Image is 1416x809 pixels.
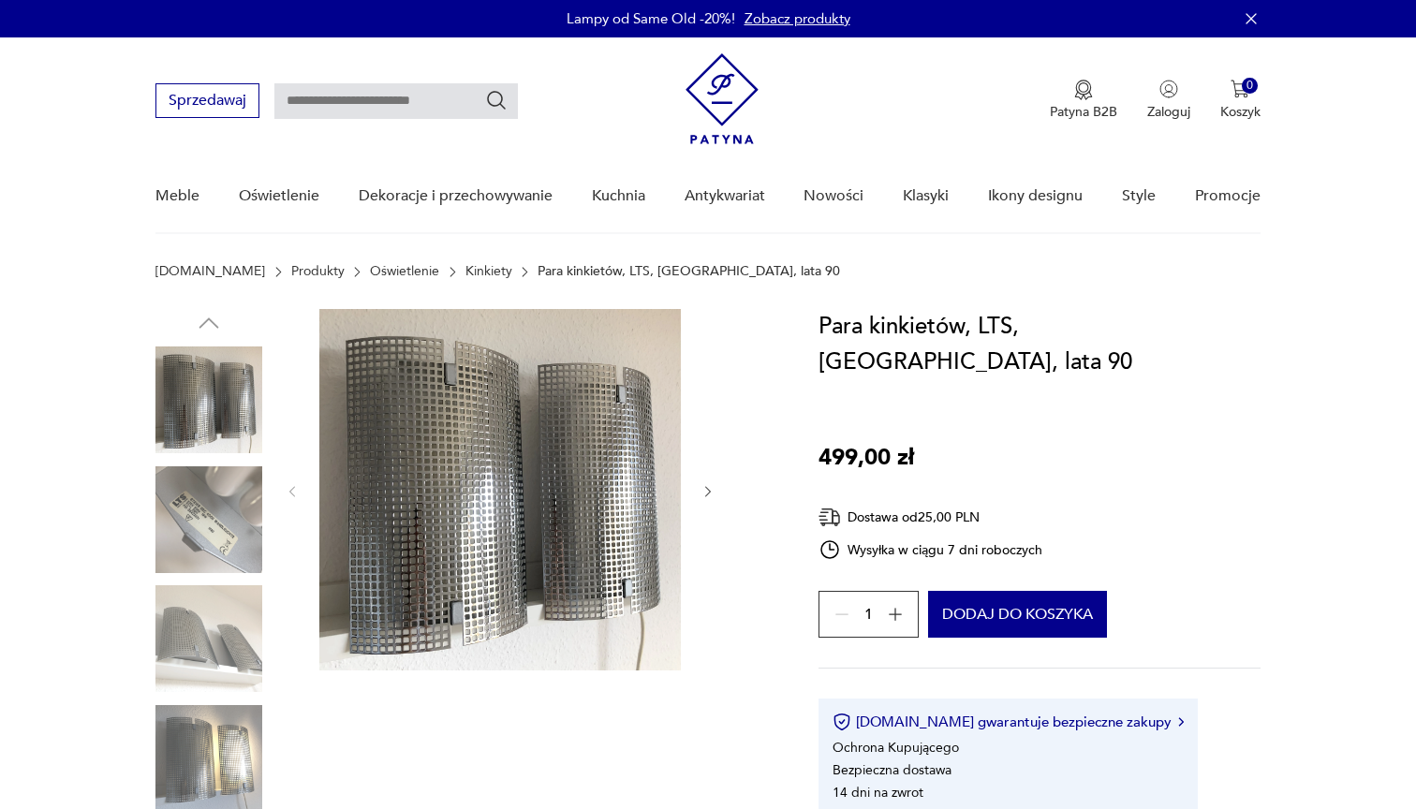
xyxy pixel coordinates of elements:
a: Kuchnia [592,160,645,232]
a: Oświetlenie [239,160,319,232]
a: Antykwariat [685,160,765,232]
li: 14 dni na zwrot [833,784,923,802]
img: Zdjęcie produktu Para kinkietów, LTS, Niemcy, lata 90 [319,309,681,670]
li: Bezpieczna dostawa [833,761,951,779]
div: Dostawa od 25,00 PLN [819,506,1043,529]
div: 0 [1242,78,1258,94]
a: Promocje [1195,160,1261,232]
div: Wysyłka w ciągu 7 dni roboczych [819,538,1043,561]
img: Zdjęcie produktu Para kinkietów, LTS, Niemcy, lata 90 [155,466,262,573]
a: Meble [155,160,199,232]
a: Kinkiety [465,264,512,279]
button: 0Koszyk [1220,80,1261,121]
img: Ikona dostawy [819,506,841,529]
a: Nowości [804,160,863,232]
img: Patyna - sklep z meblami i dekoracjami vintage [686,53,759,144]
button: Patyna B2B [1050,80,1117,121]
h1: Para kinkietów, LTS, [GEOGRAPHIC_DATA], lata 90 [819,309,1261,380]
img: Ikona certyfikatu [833,713,851,731]
a: Oświetlenie [370,264,439,279]
a: Ikony designu [988,160,1083,232]
img: Ikonka użytkownika [1159,80,1178,98]
img: Zdjęcie produktu Para kinkietów, LTS, Niemcy, lata 90 [155,346,262,453]
a: Klasyki [903,160,949,232]
button: Sprzedawaj [155,83,259,118]
button: Zaloguj [1147,80,1190,121]
button: Dodaj do koszyka [928,591,1107,638]
p: 499,00 zł [819,440,914,476]
a: Zobacz produkty [745,9,850,28]
button: [DOMAIN_NAME] gwarantuje bezpieczne zakupy [833,713,1184,731]
li: Ochrona Kupującego [833,739,959,757]
p: Koszyk [1220,103,1261,121]
a: Ikona medaluPatyna B2B [1050,80,1117,121]
button: Szukaj [485,89,508,111]
img: Ikona strzałki w prawo [1178,717,1184,727]
a: [DOMAIN_NAME] [155,264,265,279]
img: Ikona medalu [1074,80,1093,100]
span: 1 [864,609,873,621]
a: Style [1122,160,1156,232]
img: Zdjęcie produktu Para kinkietów, LTS, Niemcy, lata 90 [155,585,262,692]
p: Para kinkietów, LTS, [GEOGRAPHIC_DATA], lata 90 [538,264,840,279]
p: Lampy od Same Old -20%! [567,9,735,28]
a: Sprzedawaj [155,96,259,109]
a: Produkty [291,264,345,279]
p: Zaloguj [1147,103,1190,121]
a: Dekoracje i przechowywanie [359,160,553,232]
p: Patyna B2B [1050,103,1117,121]
img: Ikona koszyka [1231,80,1249,98]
